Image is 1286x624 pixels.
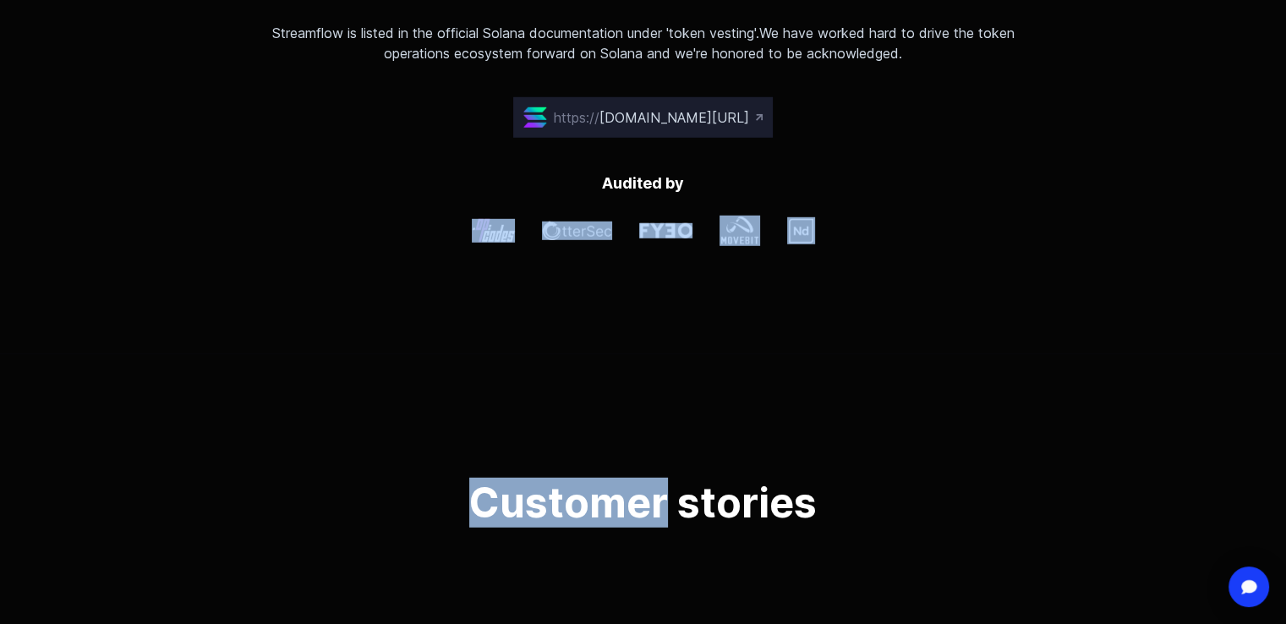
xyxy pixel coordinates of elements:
div: Open Intercom Messenger [1229,567,1269,607]
img: john [639,223,692,238]
a: https://[DOMAIN_NAME][URL] [513,97,773,138]
img: john [472,219,515,243]
img: john [787,217,815,244]
span: [DOMAIN_NAME][URL] [599,109,749,126]
h1: Customer stories [234,463,1053,523]
img: john [542,222,612,240]
p: Streamflow is listed in the official Solana documentation under 'token vesting'.We have worked ha... [251,23,1036,63]
p: https:// [554,107,749,128]
p: Audited by [238,172,1049,195]
img: john [720,216,760,246]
